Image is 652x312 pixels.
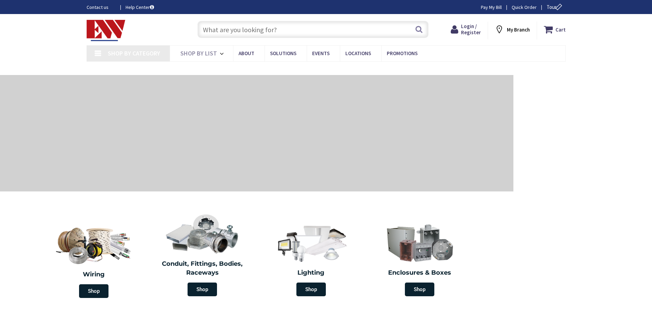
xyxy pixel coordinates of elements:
[387,50,418,57] span: Promotions
[345,50,371,57] span: Locations
[296,283,326,296] span: Shop
[547,4,564,10] span: Tour
[451,23,481,36] a: Login / Register
[239,50,254,57] span: About
[108,49,160,57] span: Shop By Category
[188,283,217,296] span: Shop
[555,23,566,36] strong: Cart
[371,269,469,277] h2: Enclosures & Boxes
[270,50,296,57] span: Solutions
[262,269,360,277] h2: Lighting
[258,219,364,300] a: Lighting Shop
[512,4,537,11] a: Quick Order
[150,210,255,300] a: Conduit, Fittings, Bodies, Raceways Shop
[312,50,330,57] span: Events
[43,270,145,279] h2: Wiring
[79,284,108,298] span: Shop
[197,21,429,38] input: What are you looking for?
[461,23,481,36] span: Login / Register
[405,283,434,296] span: Shop
[544,23,566,36] a: Cart
[367,219,473,300] a: Enclosures & Boxes Shop
[126,4,154,11] a: Help Center
[87,4,115,11] a: Contact us
[180,49,217,57] span: Shop By List
[507,26,530,33] strong: My Branch
[495,23,530,36] div: My Branch
[87,20,126,41] img: Electrical Wholesalers, Inc.
[153,260,252,277] h2: Conduit, Fittings, Bodies, Raceways
[481,4,502,11] a: Pay My Bill
[39,219,148,301] a: Wiring Shop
